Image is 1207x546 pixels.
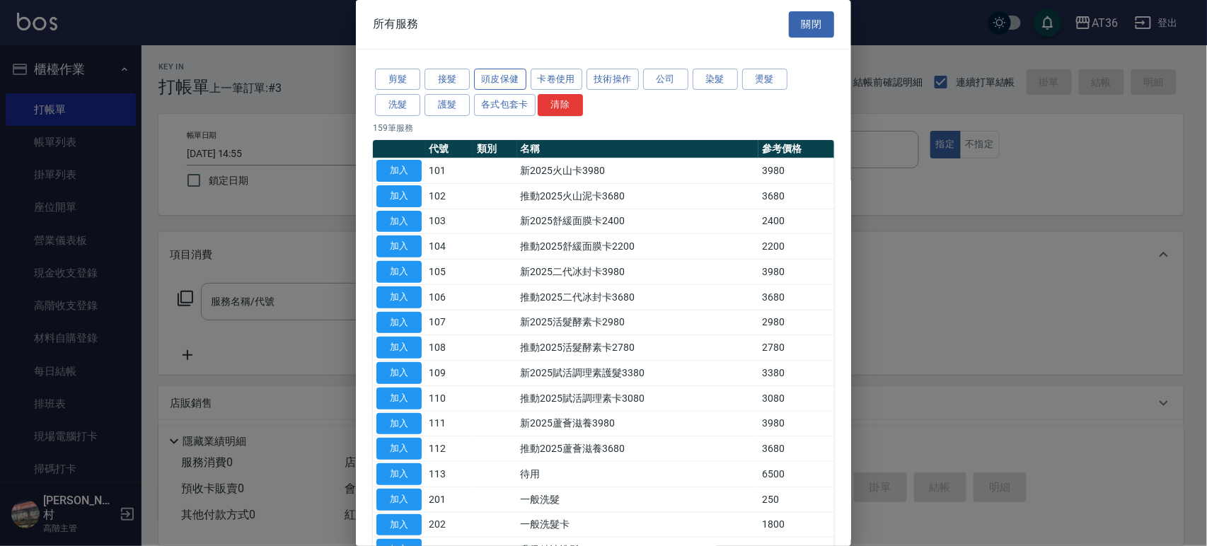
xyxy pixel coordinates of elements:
td: 推動2025活髮酵素卡2780 [517,335,758,361]
td: 3680 [758,436,834,462]
td: 111 [425,411,473,436]
td: 3380 [758,361,834,386]
button: 清除 [538,94,583,116]
button: 加入 [376,185,422,207]
button: 加入 [376,312,422,334]
button: 加入 [376,261,422,283]
td: 一般洗髮卡 [517,512,758,538]
td: 待用 [517,462,758,487]
button: 加入 [376,362,422,384]
td: 108 [425,335,473,361]
td: 201 [425,487,473,512]
td: 6500 [758,462,834,487]
button: 染髮 [693,69,738,91]
td: 2780 [758,335,834,361]
button: 洗髮 [375,94,420,116]
button: 加入 [376,489,422,511]
td: 新2025活髮酵素卡2980 [517,310,758,335]
th: 參考價格 [758,140,834,158]
button: 加入 [376,236,422,257]
td: 2980 [758,310,834,335]
button: 技術操作 [587,69,639,91]
td: 202 [425,512,473,538]
button: 加入 [376,388,422,409]
th: 類別 [473,140,517,158]
button: 剪髮 [375,69,420,91]
button: 加入 [376,413,422,435]
td: 3980 [758,260,834,285]
button: 加入 [376,463,422,485]
button: 公司 [643,69,688,91]
td: 113 [425,462,473,487]
td: 103 [425,209,473,234]
td: 推動2025賦活調理素卡3080 [517,385,758,411]
button: 護髮 [425,94,470,116]
button: 燙髮 [742,69,787,91]
td: 104 [425,234,473,260]
button: 加入 [376,337,422,359]
button: 加入 [376,286,422,308]
button: 加入 [376,514,422,536]
td: 推動2025火山泥卡3680 [517,183,758,209]
td: 推動2025蘆薈滋養3680 [517,436,758,462]
button: 接髮 [425,69,470,91]
td: 新2025火山卡3980 [517,158,758,184]
td: 109 [425,361,473,386]
td: 新2025蘆薈滋養3980 [517,411,758,436]
th: 名稱 [517,140,758,158]
button: 加入 [376,211,422,233]
td: 3680 [758,284,834,310]
td: 推動2025二代冰封卡3680 [517,284,758,310]
td: 新2025舒緩面膜卡2400 [517,209,758,234]
td: 105 [425,260,473,285]
td: 推動2025舒緩面膜卡2200 [517,234,758,260]
button: 各式包套卡 [474,94,536,116]
td: 3680 [758,183,834,209]
td: 102 [425,183,473,209]
td: 250 [758,487,834,512]
td: 3080 [758,385,834,411]
td: 3980 [758,158,834,184]
td: 110 [425,385,473,411]
span: 所有服務 [373,17,418,31]
td: 2400 [758,209,834,234]
th: 代號 [425,140,473,158]
td: 112 [425,436,473,462]
td: 101 [425,158,473,184]
td: 新2025二代冰封卡3980 [517,260,758,285]
button: 頭皮保健 [474,69,526,91]
td: 1800 [758,512,834,538]
button: 卡卷使用 [531,69,583,91]
td: 3980 [758,411,834,436]
td: 新2025賦活調理素護髮3380 [517,361,758,386]
button: 加入 [376,160,422,182]
td: 2200 [758,234,834,260]
td: 106 [425,284,473,310]
button: 關閉 [789,11,834,37]
button: 加入 [376,438,422,460]
td: 107 [425,310,473,335]
p: 159 筆服務 [373,122,834,134]
td: 一般洗髮 [517,487,758,512]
